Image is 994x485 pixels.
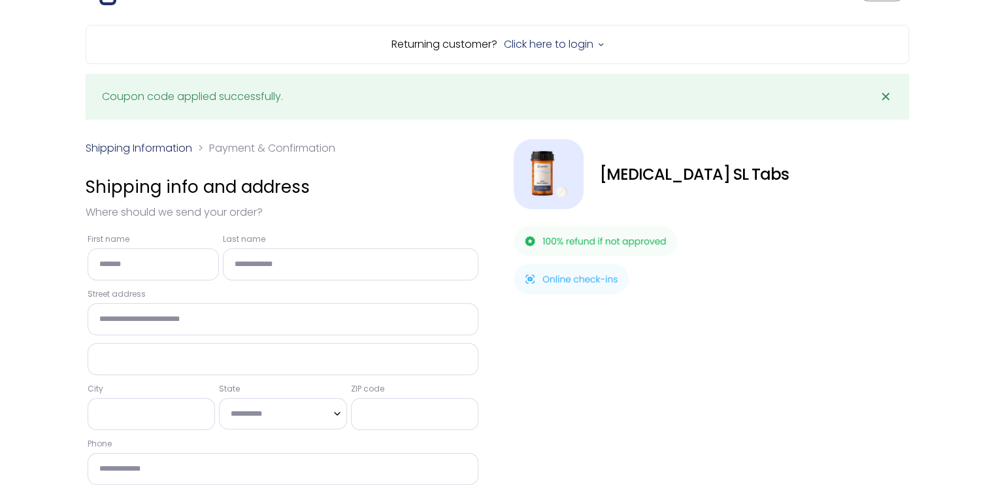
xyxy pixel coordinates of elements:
[86,141,192,156] a: Shipping Information
[880,88,891,106] span: ✕
[351,383,479,395] label: ZIP code
[86,171,481,203] h3: Shipping info and address
[88,438,479,450] label: Phone
[514,226,677,256] img: 100% refund if not approved
[514,139,584,209] img: Sermorelin SL Tabs
[209,141,335,156] span: Payment & Confirmation
[86,25,909,64] div: Returning customer?
[88,288,479,300] label: Street address
[873,84,899,110] a: ✕
[223,233,478,245] label: Last name
[599,165,909,184] div: [MEDICAL_DATA] SL Tabs
[198,141,203,156] span: >
[514,264,629,294] img: Online check-ins
[102,88,283,106] div: Coupon code applied successfully.
[219,383,347,395] label: State
[88,233,220,245] label: First name
[88,383,216,395] label: City
[504,35,593,54] a: Click here to login
[86,203,481,222] p: Where should we send your order?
